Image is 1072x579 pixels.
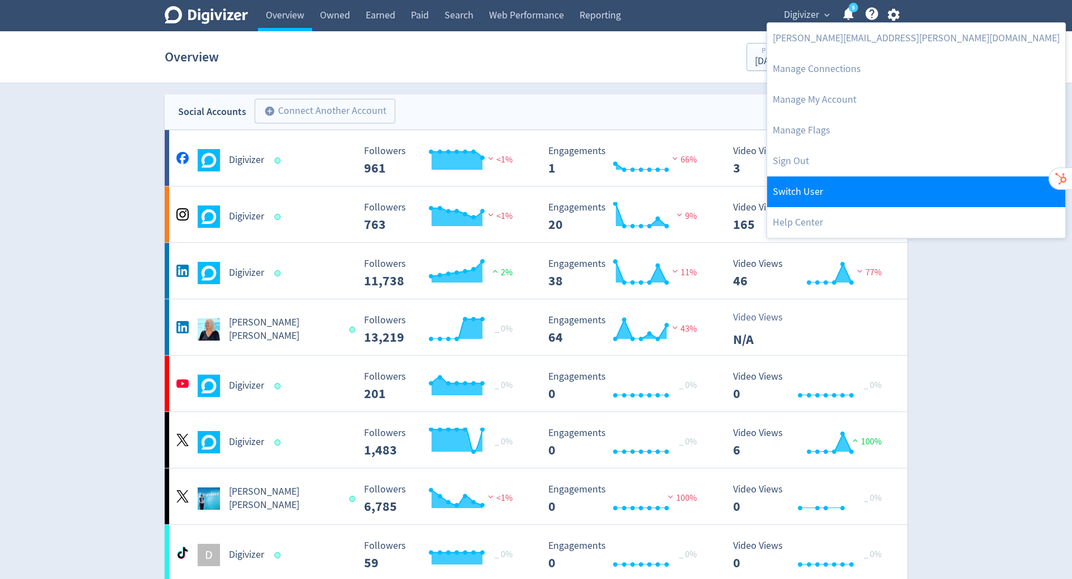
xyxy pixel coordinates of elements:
a: [PERSON_NAME][EMAIL_ADDRESS][PERSON_NAME][DOMAIN_NAME] [767,23,1065,54]
a: Manage My Account [767,84,1065,115]
a: Switch User [767,176,1065,207]
a: Manage Connections [767,54,1065,84]
a: Help Center [767,207,1065,238]
a: Log out [767,146,1065,176]
a: Manage Flags [767,115,1065,146]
